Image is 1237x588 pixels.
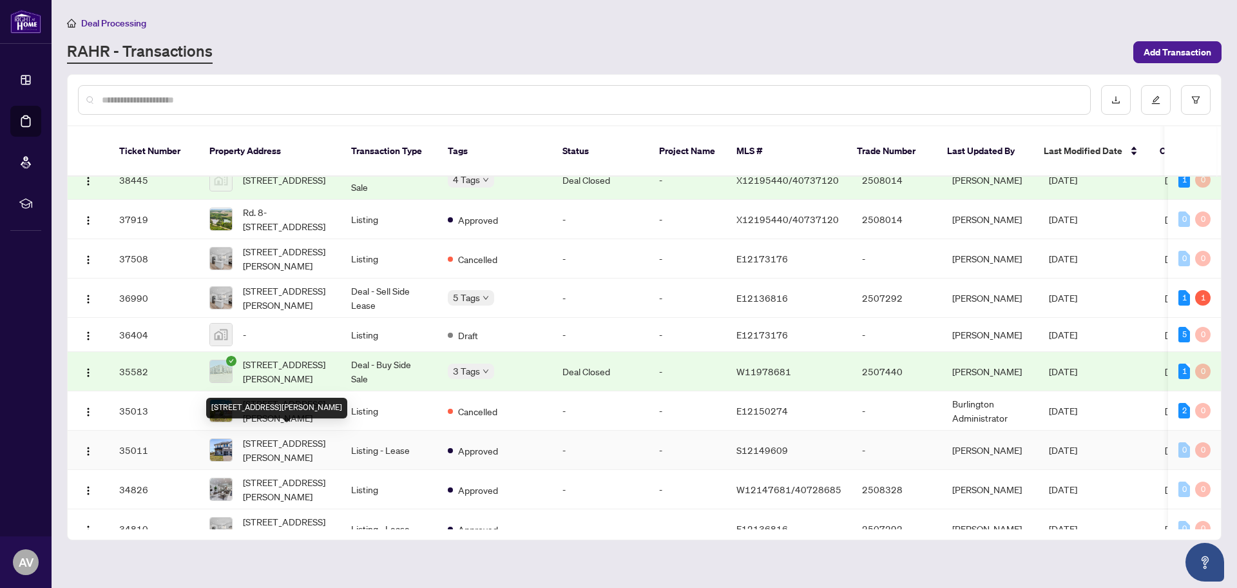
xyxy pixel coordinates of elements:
[552,431,649,470] td: -
[458,444,498,458] span: Approved
[83,215,93,226] img: Logo
[243,357,331,386] span: [STREET_ADDRESS][PERSON_NAME]
[736,366,791,377] span: W11978681
[341,239,437,279] td: Listing
[1195,442,1211,458] div: 0
[852,470,942,509] td: 2508328
[341,200,437,239] td: Listing
[1049,253,1077,264] span: [DATE]
[210,287,232,309] img: thumbnail-img
[552,239,649,279] td: -
[552,279,649,318] td: -
[1165,253,1234,264] span: [PERSON_NAME]
[83,525,93,535] img: Logo
[341,279,437,318] td: Deal - Sell Side Lease
[942,318,1039,352] td: [PERSON_NAME]
[109,200,199,239] td: 37919
[1049,523,1077,534] span: [DATE]
[852,391,942,431] td: -
[649,431,726,470] td: -
[552,509,649,549] td: -
[1195,482,1211,497] div: 0
[81,17,146,29] span: Deal Processing
[109,470,199,509] td: 34826
[206,398,347,418] div: [STREET_ADDRESS][PERSON_NAME]
[1178,172,1190,188] div: 1
[78,440,99,460] button: Logo
[1133,41,1222,63] button: Add Transaction
[1178,403,1190,418] div: 2
[78,170,99,190] button: Logo
[341,161,437,200] td: Deal - Sell Side Sale
[1191,95,1200,104] span: filter
[243,328,246,342] span: -
[458,522,498,536] span: Approved
[1165,444,1234,456] span: [PERSON_NAME]
[83,485,93,496] img: Logo
[852,239,942,279] td: -
[852,352,942,391] td: 2507440
[210,478,232,500] img: thumbnail-img
[19,553,34,571] span: AV
[67,19,76,28] span: home
[78,479,99,500] button: Logo
[1111,95,1120,104] span: download
[1049,213,1077,225] span: [DATE]
[78,288,99,308] button: Logo
[736,253,788,264] span: E12173176
[736,213,839,225] span: X12195440/40737120
[458,213,498,227] span: Approved
[1195,403,1211,418] div: 0
[1178,327,1190,342] div: 5
[1181,85,1211,115] button: filter
[1141,85,1171,115] button: edit
[649,352,726,391] td: -
[341,318,437,352] td: Listing
[942,200,1039,239] td: [PERSON_NAME]
[483,295,489,301] span: down
[1049,405,1077,416] span: [DATE]
[1165,366,1234,377] span: [PERSON_NAME]
[243,205,331,233] span: Rd. 8-[STREET_ADDRESS]
[1165,523,1234,534] span: [PERSON_NAME]
[109,318,199,352] td: 36404
[1144,42,1211,63] span: Add Transaction
[458,404,497,418] span: Cancelled
[210,518,232,540] img: thumbnail-img
[552,470,649,509] td: -
[736,523,788,534] span: E12136816
[109,391,199,431] td: 35013
[942,509,1039,549] td: [PERSON_NAME]
[942,352,1039,391] td: [PERSON_NAME]
[736,444,788,456] span: S12149609
[109,431,199,470] td: 35011
[243,244,331,273] span: [STREET_ADDRESS][PERSON_NAME]
[453,290,480,305] span: 5 Tags
[83,176,93,186] img: Logo
[942,470,1039,509] td: [PERSON_NAME]
[83,331,93,341] img: Logo
[109,239,199,279] td: 37508
[1049,484,1077,495] span: [DATE]
[1165,213,1234,225] span: [PERSON_NAME]
[341,470,437,509] td: Listing
[83,255,93,265] img: Logo
[243,173,325,187] span: [STREET_ADDRESS]
[649,318,726,352] td: -
[210,360,232,382] img: thumbnail-img
[83,446,93,456] img: Logo
[1195,290,1211,306] div: 1
[1178,290,1190,306] div: 1
[243,475,331,504] span: [STREET_ADDRESS][PERSON_NAME]
[243,436,331,464] span: [STREET_ADDRESS][PERSON_NAME]
[1049,329,1077,340] span: [DATE]
[942,431,1039,470] td: [PERSON_NAME]
[552,126,649,177] th: Status
[1178,521,1190,536] div: 0
[199,126,341,177] th: Property Address
[649,509,726,549] td: -
[10,10,41,34] img: logo
[552,200,649,239] td: -
[1178,482,1190,497] div: 0
[1165,174,1234,186] span: [PERSON_NAME]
